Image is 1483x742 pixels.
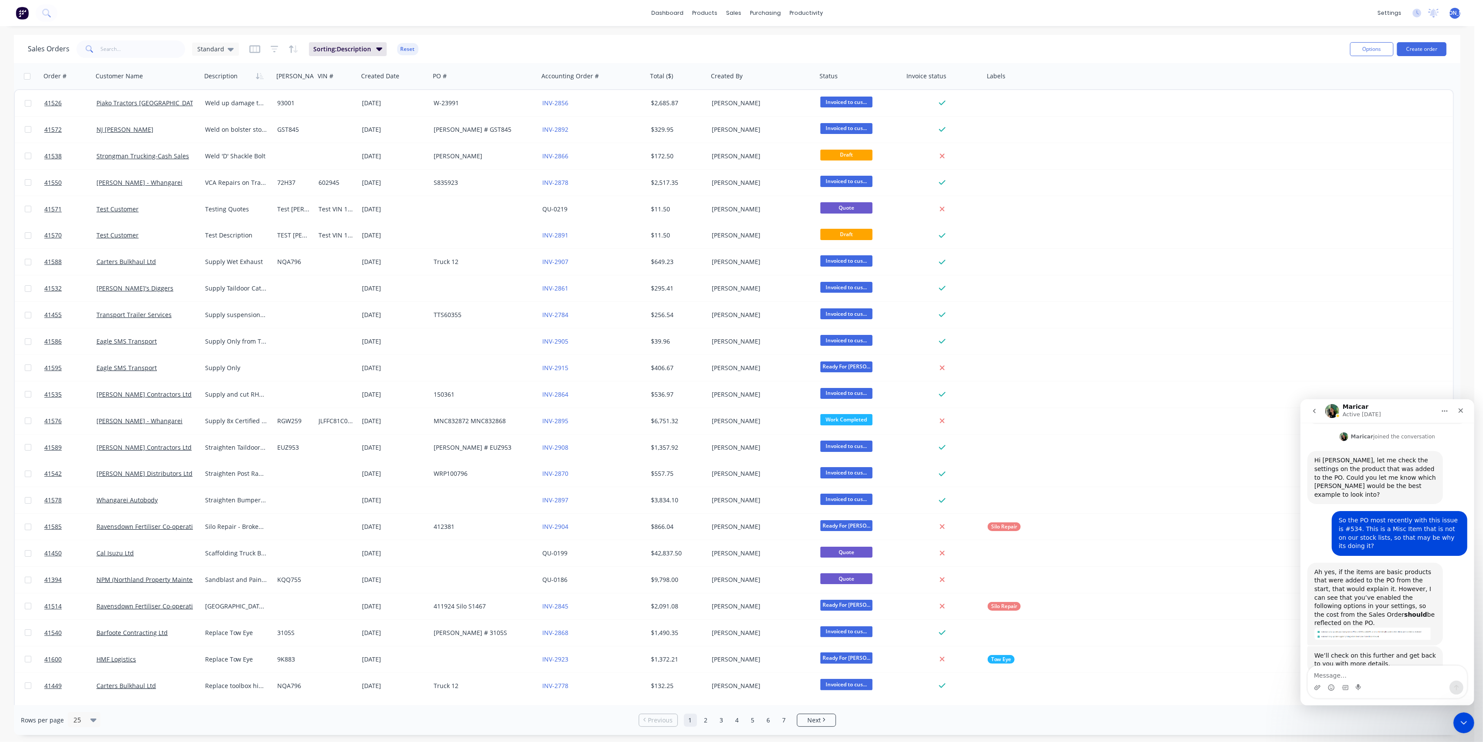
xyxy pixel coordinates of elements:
[96,628,168,637] a: Barfoote Contracting Ltd
[44,205,62,214] span: 41571
[96,311,172,319] a: Transport Trailer Services
[7,164,143,246] div: Ah yes, if the items are basic products that were added to the PO from the start, that would expl...
[149,281,163,295] button: Send a message…
[1453,712,1474,733] iframe: Intercom live chat
[542,284,568,292] a: INV-2861
[44,196,96,222] a: 41571
[651,284,702,293] div: $295.41
[44,311,62,319] span: 41455
[44,337,62,346] span: 41586
[44,673,96,699] a: 41449
[433,72,447,80] div: PO #
[44,284,62,293] span: 41532
[277,417,310,425] div: RGW259
[542,390,568,398] a: INV-2864
[25,5,39,19] img: Profile image for Maricar
[44,469,62,478] span: 41542
[434,602,530,611] div: 411924 Silo S1467
[820,494,873,505] span: Invoiced to cus...
[711,72,743,80] div: Created By
[820,176,873,187] span: Invoiced to cus...
[31,112,167,156] div: So the PO most recently with this issue is #534. This is a Misc Item that is not on our stock lis...
[96,602,199,610] a: Ravensdown Fertiliser Co-operative
[44,275,96,301] a: 41532
[542,231,568,239] a: INV-2891
[1350,42,1393,56] button: Options
[318,205,353,214] div: Test VIN 1234
[746,714,760,727] a: Page 5
[318,72,333,80] div: VIN #
[277,231,310,240] div: TEST [PERSON_NAME] 1234
[44,435,96,461] a: 41589
[44,302,96,328] a: 41455
[205,99,267,107] div: Weld up damage to rim
[96,99,199,107] a: Piako Tractors [GEOGRAPHIC_DATA]
[14,252,136,269] div: We’ll check on this further and get back to you with more details.
[7,52,143,105] div: Hi [PERSON_NAME], let me check the settings on the product that was added to the PO. Could you le...
[96,152,189,160] a: Strongman Trucking-Cash Sales
[1397,42,1447,56] button: Create order
[309,42,387,56] button: Sorting:Description
[44,231,62,240] span: 41570
[542,125,568,134] a: INV-2892
[44,417,62,425] span: 41576
[28,45,70,53] h1: Sales Orders
[987,72,1005,80] div: Labels
[434,152,530,160] div: [PERSON_NAME]
[44,99,62,107] span: 41526
[988,655,1015,664] button: Tow Eye
[542,443,568,451] a: INV-2908
[44,249,96,275] a: 41588
[541,72,599,80] div: Accounting Order #
[651,152,702,160] div: $172.50
[746,7,785,20] div: purchasing
[362,469,427,478] div: [DATE]
[101,40,186,58] input: Search...
[41,285,48,292] button: Gif picker
[362,628,427,637] div: [DATE]
[44,522,62,531] span: 41585
[44,355,96,381] a: 41595
[96,364,157,372] a: Eagle SMS Transport
[820,282,873,293] span: Invoiced to cus...
[712,575,808,584] div: [PERSON_NAME]
[820,573,873,584] span: Quote
[205,311,267,319] div: Supply suspension parts for 2 axle simple trailer
[434,178,530,187] div: S835923
[712,178,808,187] div: [PERSON_NAME]
[44,620,96,646] a: 41540
[44,540,96,566] a: 41450
[44,487,96,513] a: 41578
[651,364,702,372] div: $406.67
[318,178,353,187] div: 602945
[44,381,96,408] a: 41535
[1301,399,1474,705] iframe: Intercom live chat
[712,231,808,240] div: [PERSON_NAME]
[44,222,96,248] a: 41570
[205,417,267,425] div: Supply 8x Certified 20mm Hooks Reinstate Hydraulic Lock to New
[362,417,427,425] div: [DATE]
[362,390,427,399] div: [DATE]
[44,117,96,143] a: 41572
[277,205,310,214] div: Test [PERSON_NAME] 1234
[1434,9,1476,17] span: [PERSON_NAME]
[205,178,267,187] div: VCA Repairs on Trailer Repair Cracks as per VTNZ sheet
[277,443,310,452] div: EUZ953
[785,7,827,20] div: productivity
[820,441,873,451] span: Invoiced to cus...
[712,284,808,293] div: [PERSON_NAME]
[50,33,135,41] div: joined the conversation
[712,469,808,478] div: [PERSON_NAME]
[820,600,873,611] span: Ready For [PERSON_NAME]
[651,628,702,637] div: $1,490.35
[96,205,139,213] a: Test Customer
[6,3,22,20] button: go back
[42,4,68,11] h1: Maricar
[38,117,160,151] div: So the PO most recently with this issue is #534. This is a Misc Item that is not on our stock lis...
[44,143,96,169] a: 41538
[42,11,80,20] p: Active [DATE]
[96,284,173,292] a: [PERSON_NAME]'s Diggers
[96,496,158,504] a: Whangarei Autobody
[712,417,808,425] div: [PERSON_NAME]
[651,522,702,531] div: $866.04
